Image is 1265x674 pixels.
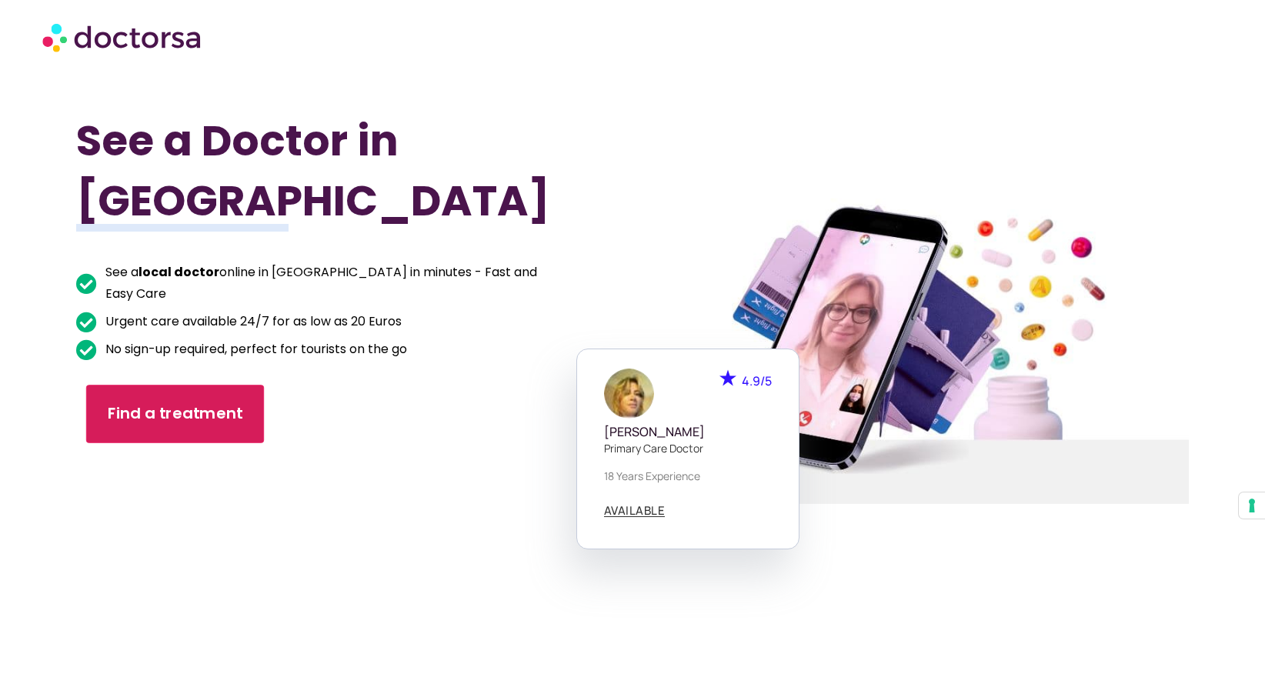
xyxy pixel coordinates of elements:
[1239,492,1265,519] button: Your consent preferences for tracking technologies
[102,311,402,332] span: Urgent care available 24/7 for as low as 20 Euros
[604,440,772,456] p: Primary care doctor
[84,469,222,585] iframe: Customer reviews powered by Trustpilot
[102,262,549,305] span: See a online in [GEOGRAPHIC_DATA] in minutes - Fast and Easy Care
[139,263,219,281] b: local doctor
[85,385,263,443] a: Find a treatment
[107,403,242,425] span: Find a treatment
[604,505,666,517] a: AVAILABLE
[604,425,772,439] h5: [PERSON_NAME]
[604,468,772,484] p: 18 years experience
[604,505,666,516] span: AVAILABLE
[76,111,549,231] h1: See a Doctor in [GEOGRAPHIC_DATA]
[102,339,407,360] span: No sign-up required, perfect for tourists on the go
[742,372,772,389] span: 4.9/5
